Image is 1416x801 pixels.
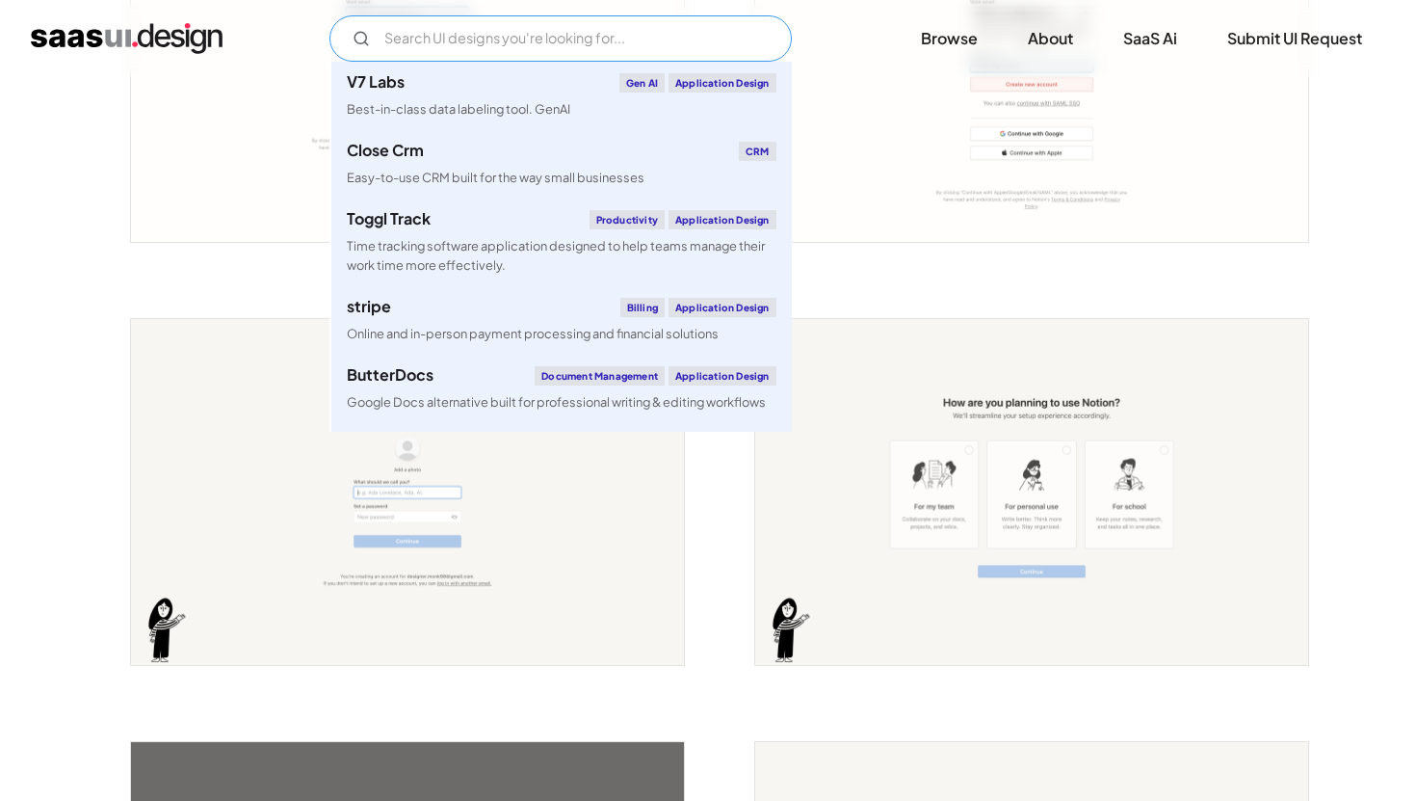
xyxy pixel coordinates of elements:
a: About [1005,17,1096,60]
img: 642268fee265c5021468fb36_Notion%20-%20Your%20Objective%20Screen.png [755,319,1308,665]
a: Browse [898,17,1001,60]
div: Close Crm [347,143,424,158]
a: klaviyoEmail MarketingApplication DesignCreate personalised customer experiences across email, SM... [331,423,792,510]
form: Email Form [329,15,792,62]
div: Best-in-class data labeling tool. GenAI [347,100,570,119]
div: Document Management [535,366,665,386]
div: Toggl Track [347,211,431,227]
a: home [31,23,223,54]
a: Toggl TrackProductivityApplication DesignTime tracking software application designed to help team... [331,199,792,285]
div: CRM [739,142,776,161]
img: 642268fd4219d72c3e617385_Notion%20-%20Welcome%20to%20Notion%20Screen.png [131,319,684,665]
a: ButterDocsDocument ManagementApplication DesignGoogle Docs alternative built for professional wri... [331,355,792,423]
div: Easy-to-use CRM built for the way small businesses [347,169,644,187]
a: open lightbox [755,319,1308,665]
div: Application Design [669,73,776,93]
div: stripe [347,299,391,314]
div: Application Design [669,298,776,317]
a: stripeBillingApplication DesignOnline and in-person payment processing and financial solutions [331,286,792,355]
a: open lightbox [131,319,684,665]
a: V7 LabsGen AIApplication DesignBest-in-class data labeling tool. GenAI [331,62,792,130]
div: Application Design [669,366,776,386]
div: V7 Labs [347,74,405,90]
div: Online and in-person payment processing and financial solutions [347,325,719,343]
div: ButterDocs [347,367,433,383]
input: Search UI designs you're looking for... [329,15,792,62]
div: Google Docs alternative built for professional writing & editing workflows [347,393,766,412]
div: Billing [620,298,665,317]
div: Time tracking software application designed to help teams manage their work time more effectively. [347,237,776,274]
div: Application Design [669,210,776,229]
div: Productivity [590,210,665,229]
a: SaaS Ai [1100,17,1200,60]
a: Submit UI Request [1204,17,1385,60]
div: Gen AI [619,73,665,93]
a: Close CrmCRMEasy-to-use CRM built for the way small businesses [331,130,792,199]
